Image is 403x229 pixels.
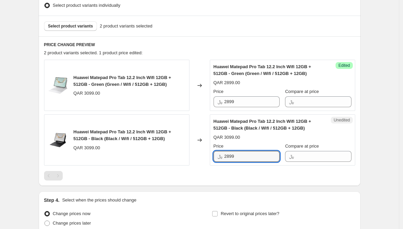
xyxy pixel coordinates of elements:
[214,119,311,131] span: Huawei Matepad Pro Tab 12.2 Inch Wifi 12GB + 512GB - Black (Black / Wifi / 512GB + 12GB)
[62,197,136,204] p: Select when the prices should change
[214,144,224,149] span: Price
[100,23,152,30] span: 2 product variants selected
[53,211,90,216] span: Change prices now
[285,144,319,149] span: Compare at price
[44,171,63,180] nav: Pagination
[214,79,240,86] div: QAR 2899.00
[218,99,222,104] span: ﷼
[74,129,171,141] span: Huawei Matepad Pro Tab 12.2 Inch Wifi 12GB + 512GB - Black (Black / Wifi / 512GB + 12GB)
[44,21,97,31] button: Select product variants
[214,134,240,141] div: QAR 3099.00
[74,75,171,87] span: Huawei Matepad Pro Tab 12.2 Inch Wifi 12GB + 512GB - Green (Green / Wifi / 512GB + 12GB)
[48,130,68,150] img: Huawei-Matepad-Pro-12.2-Inch-Wifi-12GB-_-512GB---black2_80x.jpg
[218,154,222,159] span: ﷼
[48,75,68,96] img: MatePad_Pro_12.2_Green_15_80x.jpg
[44,197,60,204] h2: Step 4.
[285,89,319,94] span: Compare at price
[338,63,350,68] span: Edited
[289,99,294,104] span: ﷼
[48,23,93,29] span: Select product variants
[289,154,294,159] span: ﷼
[53,221,91,226] span: Change prices later
[74,145,100,151] div: QAR 3099.00
[334,117,350,123] span: Unedited
[44,42,355,47] h6: PRICE CHANGE PREVIEW
[221,211,279,216] span: Revert to original prices later?
[214,89,224,94] span: Price
[214,64,311,76] span: Huawei Matepad Pro Tab 12.2 Inch Wifi 12GB + 512GB - Green (Green / Wifi / 512GB + 12GB)
[44,50,143,55] span: 2 product variants selected. 1 product price edited:
[53,3,120,8] span: Select product variants individually
[74,90,100,97] div: QAR 3099.00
